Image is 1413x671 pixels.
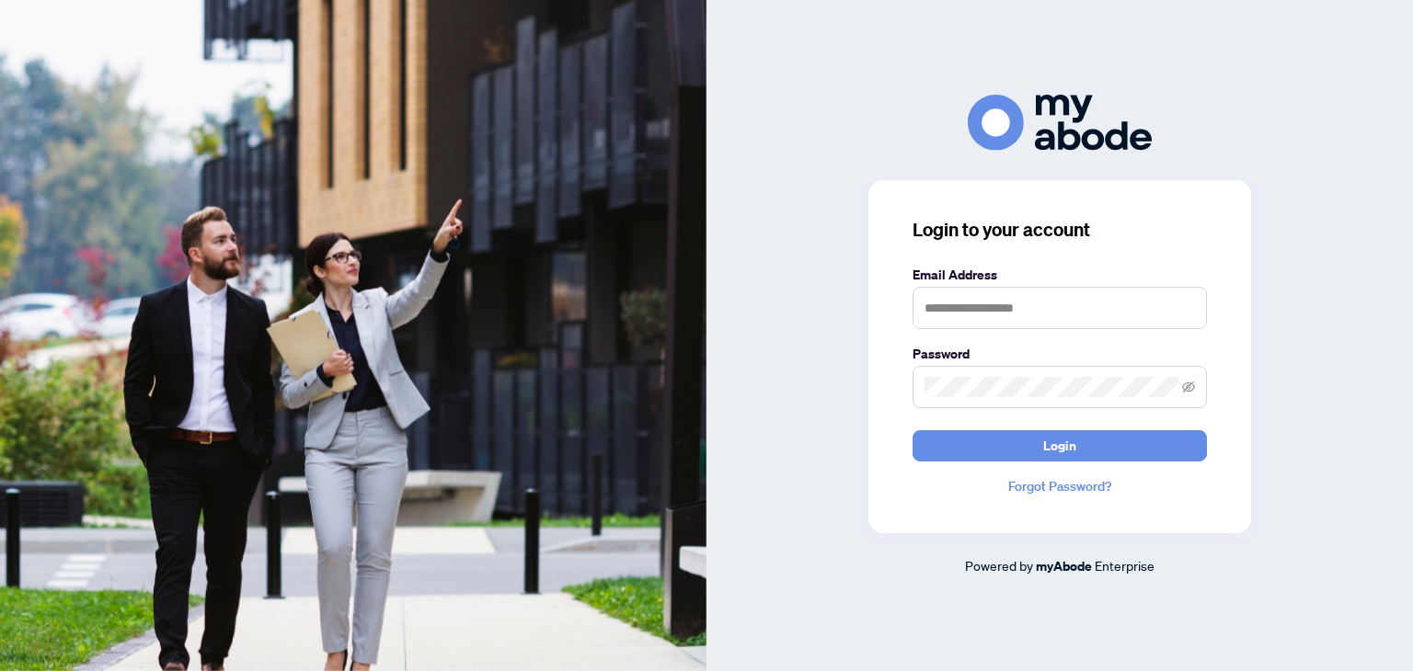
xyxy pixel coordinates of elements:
img: ma-logo [968,95,1152,151]
span: Enterprise [1095,557,1155,574]
label: Email Address [913,265,1207,285]
label: Password [913,344,1207,364]
a: Forgot Password? [913,476,1207,496]
span: Login [1043,431,1076,461]
button: Login [913,430,1207,461]
h3: Login to your account [913,217,1207,243]
span: Powered by [965,557,1033,574]
a: myAbode [1036,556,1092,576]
span: eye-invisible [1182,381,1195,393]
